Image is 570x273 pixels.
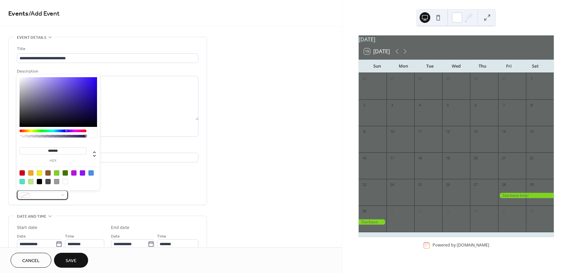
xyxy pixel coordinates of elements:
div: 12 [444,128,451,136]
div: Sat [522,60,548,73]
div: 3 [389,102,396,109]
div: Tue [417,60,443,73]
span: Cancel [22,257,40,264]
div: 19 [444,155,451,162]
div: 8 [528,102,535,109]
div: 4 [472,208,479,215]
div: Starbase Indy! [498,193,554,198]
div: 5 [500,208,507,215]
span: Event details [17,34,46,41]
div: 6 [528,208,535,215]
div: 29 [528,181,535,189]
div: 29 [444,75,451,82]
div: 3 [444,208,451,215]
div: 1 [528,75,535,82]
div: Sun [364,60,390,73]
div: 27 [472,181,479,189]
div: Thu [469,60,496,73]
div: 30 [472,75,479,82]
div: 4 [416,102,424,109]
span: Date and time [17,213,46,220]
div: 15 [528,128,535,136]
div: #000000 [37,179,42,184]
div: #FFFFFF [63,179,68,184]
div: Title [17,45,197,52]
span: Time [65,233,74,240]
div: #F8E71C [37,170,42,176]
div: Fri [496,60,522,73]
div: 7 [500,102,507,109]
div: Start date [17,224,37,231]
div: 28 [416,75,424,82]
div: 16 [361,155,368,162]
div: End date [111,224,130,231]
span: Date [17,233,26,240]
div: 9 [361,128,368,136]
div: #4A90E2 [88,170,94,176]
div: #B8E986 [28,179,33,184]
div: 10 [389,128,396,136]
div: #417505 [63,170,68,176]
div: Mon [390,60,417,73]
button: 19[DATE] [362,47,392,56]
div: 31 [500,75,507,82]
span: / Add Event [28,7,60,20]
div: 14 [500,128,507,136]
div: 1 [389,208,396,215]
div: 2 [416,208,424,215]
a: Events [8,7,28,20]
div: #F5A623 [28,170,33,176]
button: Save [54,253,88,268]
div: 11 [416,128,424,136]
div: 22 [528,155,535,162]
div: 27 [389,75,396,82]
div: #4A4A4A [45,179,51,184]
span: Time [157,233,166,240]
span: Date [111,233,120,240]
div: Powered by [433,242,489,248]
div: 28 [500,181,507,189]
div: #8B572A [45,170,51,176]
div: 2 [361,102,368,109]
div: Starbase Indy! [359,219,387,225]
div: 26 [361,75,368,82]
a: [DOMAIN_NAME] [457,242,489,248]
label: hex [20,159,86,163]
div: 24 [389,181,396,189]
div: #BD10E0 [71,170,77,176]
button: Cancel [11,253,51,268]
div: #7ED321 [54,170,59,176]
div: 21 [500,155,507,162]
div: #9013FE [80,170,85,176]
div: Wed [443,60,469,73]
div: 17 [389,155,396,162]
div: Description [17,68,197,75]
span: Save [66,257,77,264]
div: Location [17,145,197,152]
div: 30 [361,208,368,215]
div: 26 [444,181,451,189]
div: 5 [444,102,451,109]
div: #D0021B [20,170,25,176]
div: [DATE] [359,35,554,43]
div: #9B9B9B [54,179,59,184]
div: 18 [416,155,424,162]
div: 23 [361,181,368,189]
div: 25 [416,181,424,189]
div: 13 [472,128,479,136]
div: #50E3C2 [20,179,25,184]
div: 6 [472,102,479,109]
div: 20 [472,155,479,162]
